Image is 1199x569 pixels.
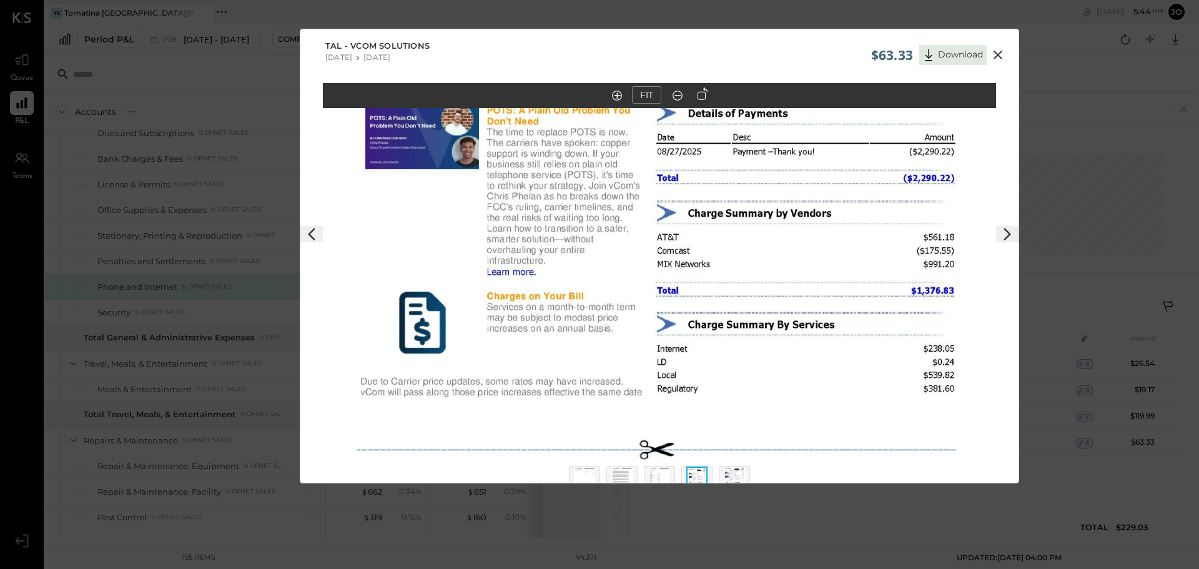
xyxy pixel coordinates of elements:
[325,52,352,62] div: [DATE]
[611,467,633,494] img: Thumbnail 2
[363,52,390,62] div: [DATE]
[325,40,430,52] span: TAL - vCom Solutions
[919,45,987,65] button: Download
[686,467,708,494] img: Thumbnail 4
[574,467,595,494] img: Thumbnail 1
[649,467,670,494] img: Thumbnail 3
[724,467,745,494] img: Thumbnail 5
[871,46,913,64] span: $63.33
[632,86,661,104] button: FIT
